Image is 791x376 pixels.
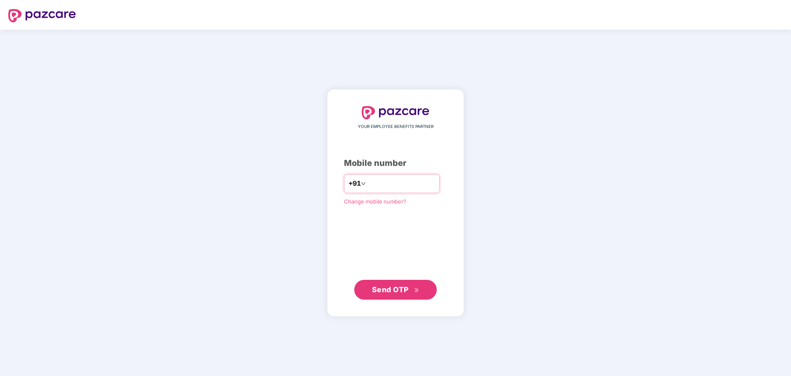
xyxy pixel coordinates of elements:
[358,123,433,130] span: YOUR EMPLOYEE BENEFITS PARTNER
[344,198,406,205] a: Change mobile number?
[354,280,437,300] button: Send OTPdouble-right
[372,285,409,294] span: Send OTP
[348,178,361,189] span: +91
[414,288,419,293] span: double-right
[362,106,429,119] img: logo
[361,181,366,186] span: down
[8,9,76,22] img: logo
[344,157,447,170] div: Mobile number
